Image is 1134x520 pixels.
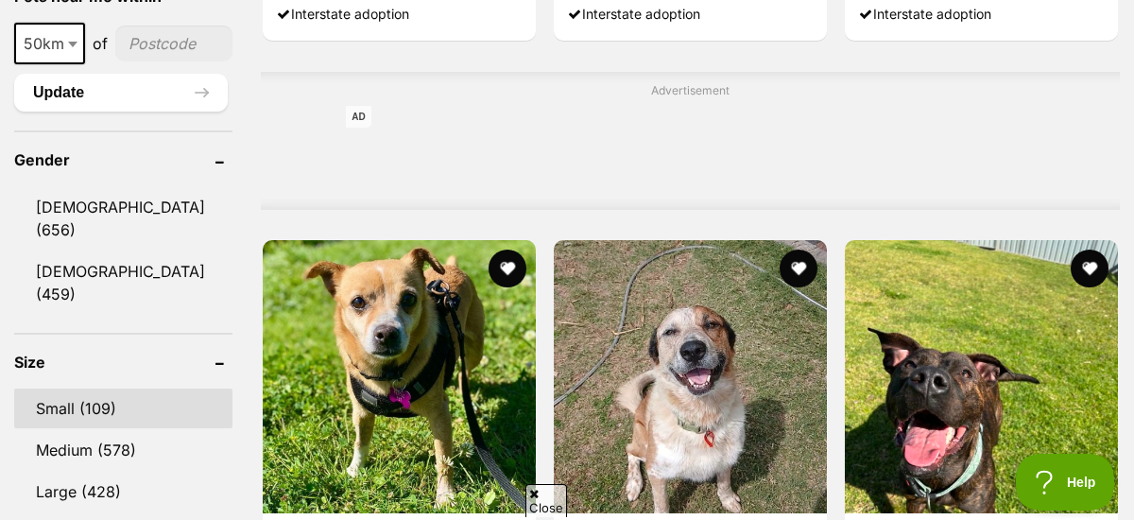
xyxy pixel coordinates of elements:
[1071,250,1108,287] button: favourite
[14,430,232,470] a: Medium (578)
[115,26,232,61] input: postcode
[346,106,370,128] span: AD
[14,151,232,168] header: Gender
[780,250,817,287] button: favourite
[261,72,1120,211] div: Advertisement
[277,2,522,27] div: Interstate adoption
[14,251,232,314] a: [DEMOGRAPHIC_DATA] (459)
[14,74,228,112] button: Update
[14,354,232,371] header: Size
[845,240,1118,513] img: Bellatrix - American Staffordshire Terrier Dog
[1016,454,1115,511] iframe: Help Scout Beacon - Open
[14,23,85,64] span: 50km
[489,250,526,287] button: favourite
[14,187,232,250] a: [DEMOGRAPHIC_DATA] (656)
[93,32,108,55] span: of
[568,2,813,27] div: Interstate adoption
[14,472,232,511] a: Large (428)
[14,389,232,428] a: Small (109)
[525,484,567,517] span: Close
[346,106,1034,191] iframe: Advertisement
[554,240,827,513] img: Max - Australian Cattle Dog
[859,2,1104,27] div: Interstate adoption
[16,30,83,57] span: 50km
[263,240,536,513] img: Stewie - Jack Russell Terrier Dog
